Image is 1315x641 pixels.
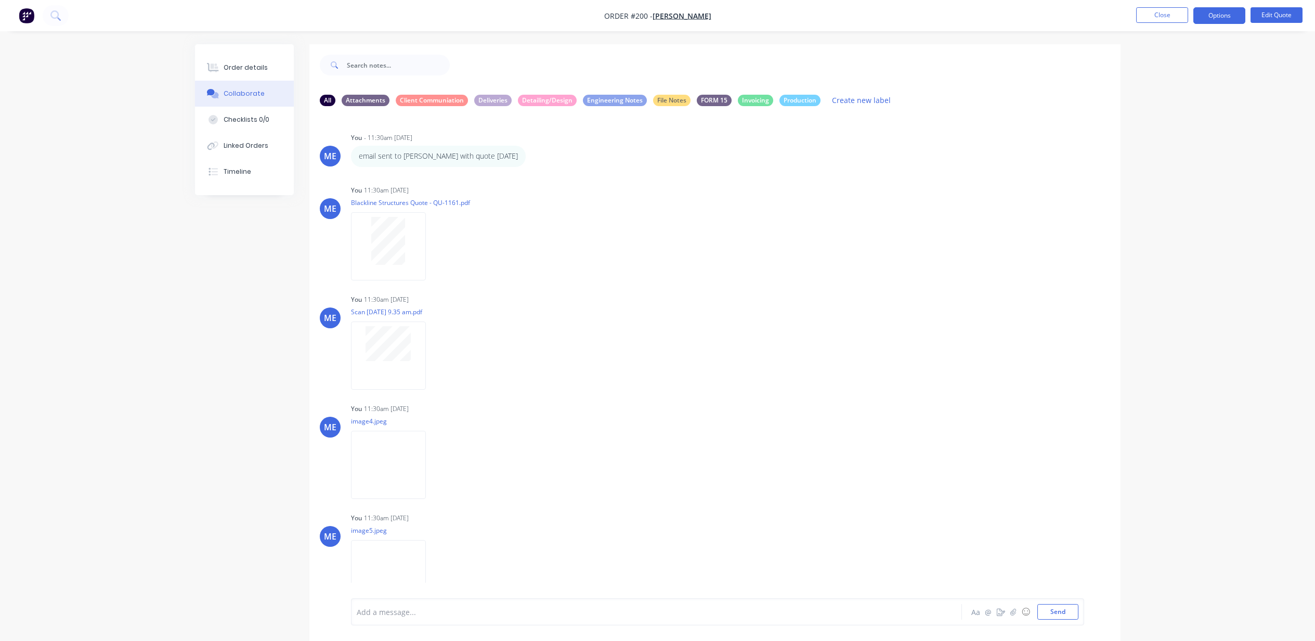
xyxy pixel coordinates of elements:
[970,606,982,618] button: Aa
[364,514,409,523] div: 11:30am [DATE]
[324,530,336,543] div: ME
[653,95,691,106] div: File Notes
[224,89,265,98] div: Collaborate
[351,198,470,207] p: Blackline Structures Quote - QU-1161.pdf
[351,186,362,195] div: You
[827,93,896,107] button: Create new label
[364,186,409,195] div: 11:30am [DATE]
[195,107,294,133] button: Checklists 0/0
[1020,606,1032,618] button: ☺
[351,526,436,535] p: image5.jpeg
[195,81,294,107] button: Collaborate
[324,150,336,162] div: ME
[324,202,336,215] div: ME
[583,95,647,106] div: Engineering Notes
[342,95,389,106] div: Attachments
[364,404,409,414] div: 11:30am [DATE]
[359,151,518,161] p: email sent to [PERSON_NAME] with quote [DATE]
[364,295,409,304] div: 11:30am [DATE]
[195,133,294,159] button: Linked Orders
[982,606,995,618] button: @
[351,133,362,143] div: You
[224,167,251,176] div: Timeline
[738,95,773,106] div: Invoicing
[364,133,412,143] div: - 11:30am [DATE]
[324,421,336,433] div: ME
[474,95,512,106] div: Deliveries
[19,8,34,23] img: Factory
[224,141,268,150] div: Linked Orders
[324,312,336,324] div: ME
[351,514,362,523] div: You
[1251,7,1303,23] button: Edit Quote
[347,55,450,75] input: Search notes...
[518,95,577,106] div: Detailing/Design
[1136,7,1188,23] button: Close
[320,95,335,106] div: All
[195,55,294,81] button: Order details
[195,159,294,185] button: Timeline
[697,95,732,106] div: FORM 15
[1193,7,1245,24] button: Options
[224,115,269,124] div: Checklists 0/0
[779,95,821,106] div: Production
[351,404,362,414] div: You
[653,11,711,21] a: [PERSON_NAME]
[351,417,436,426] p: image4.jpeg
[351,307,436,316] p: Scan [DATE] 9.35 am.pdf
[224,63,268,72] div: Order details
[604,11,653,21] span: Order #200 -
[1037,604,1078,620] button: Send
[351,295,362,304] div: You
[396,95,468,106] div: Client Communiation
